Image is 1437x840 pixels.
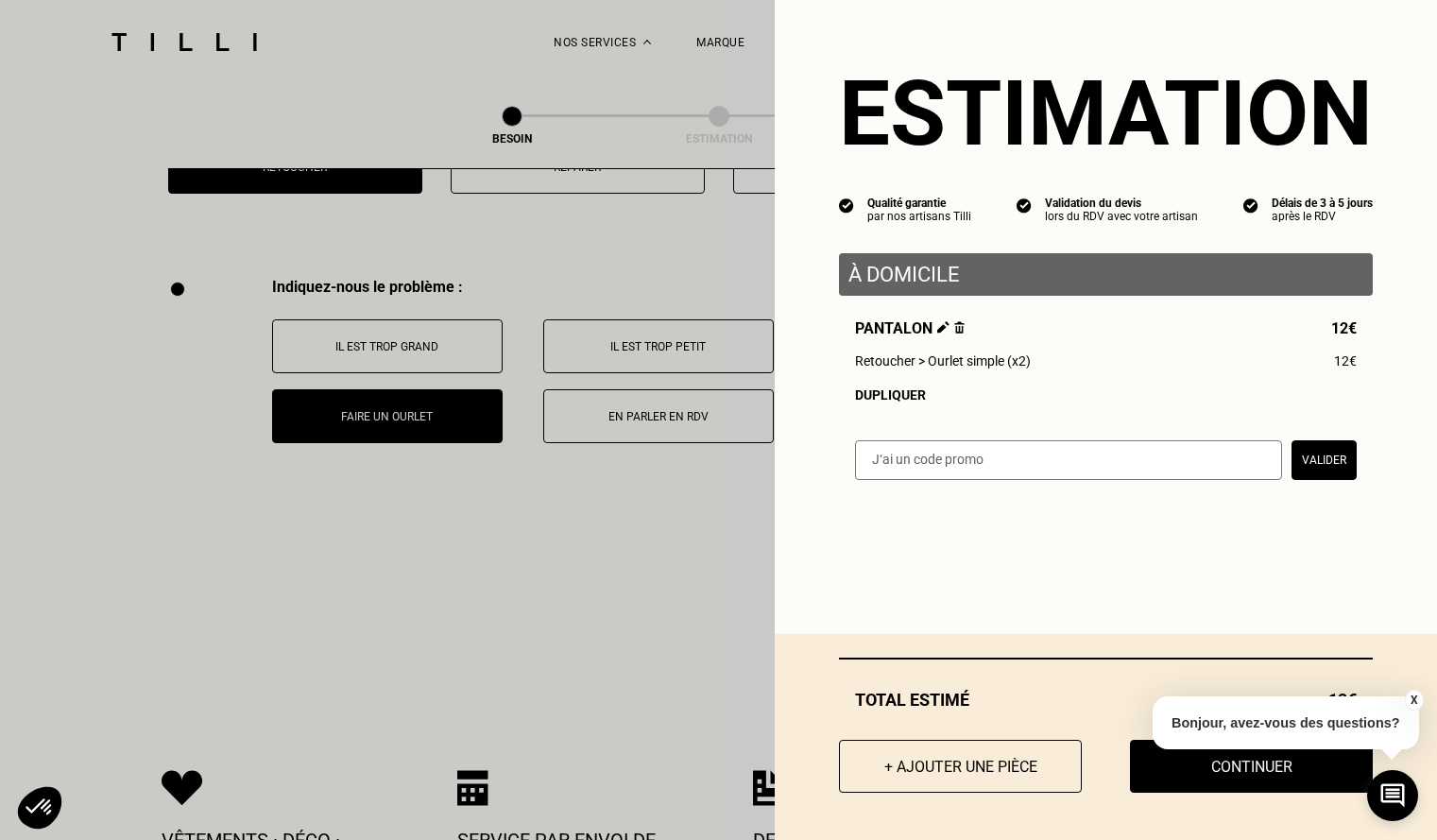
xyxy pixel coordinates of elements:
img: icon list info [839,197,854,214]
img: Éditer [937,321,949,334]
img: icon list info [1243,197,1258,214]
button: Valider [1292,440,1357,480]
div: après le RDV [1272,210,1373,223]
span: Pantalon [855,319,965,337]
button: + Ajouter une pièce [839,740,1082,793]
input: J‘ai un code promo [855,440,1282,480]
div: par nos artisans Tilli [867,210,971,223]
div: Total estimé [839,690,1373,710]
span: Retoucher > Ourlet simple (x2) [855,353,1031,369]
div: Délais de 3 à 5 jours [1272,197,1373,210]
section: Estimation [839,60,1373,166]
p: Bonjour, avez-vous des questions? [1153,696,1419,749]
img: icon list info [1017,197,1032,214]
p: À domicile [848,263,1363,286]
img: Supprimer [954,321,965,334]
div: Qualité garantie [867,197,971,210]
div: Dupliquer [855,387,1357,403]
button: Continuer [1130,740,1373,793]
button: X [1404,690,1423,711]
span: 12€ [1331,319,1357,337]
div: lors du RDV avec votre artisan [1045,210,1198,223]
div: Validation du devis [1045,197,1198,210]
span: 12€ [1334,353,1357,369]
